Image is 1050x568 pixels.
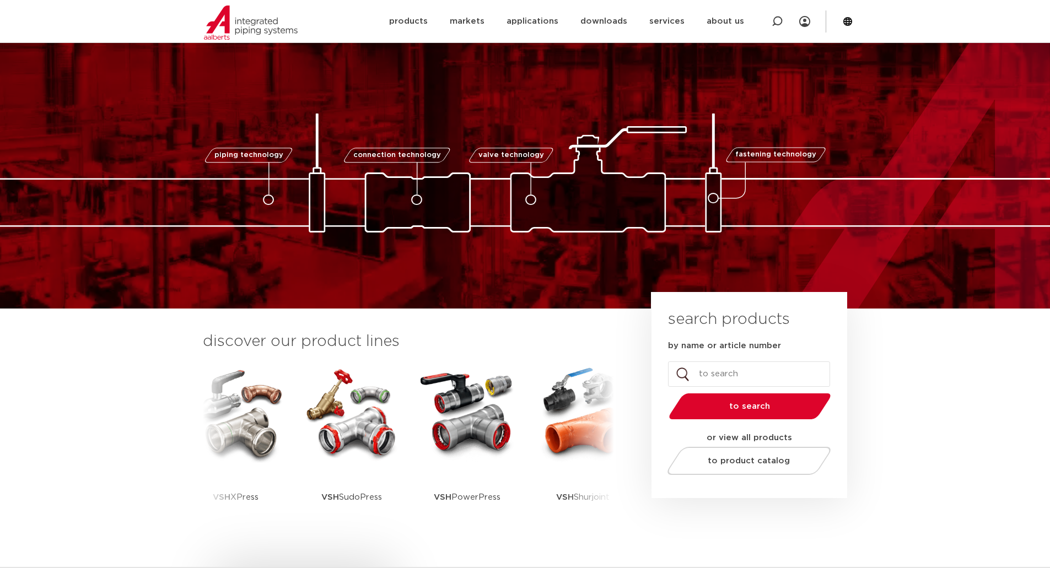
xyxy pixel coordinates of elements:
a: VSHXPress [186,364,286,532]
font: piping technology [214,152,283,159]
font: markets [450,17,484,25]
a: VSHPowerPress [418,364,517,532]
font: about us [707,17,744,25]
font: VSH [213,493,230,501]
font: or view all products [707,434,792,442]
font: SudoPress [339,493,382,501]
font: VSH [321,493,339,501]
font: VSH [556,493,574,501]
font: applications [507,17,558,25]
font: valve technology [478,152,544,159]
button: to search [664,392,835,420]
font: services [649,17,685,25]
font: to search [729,402,770,410]
font: search products [668,312,790,327]
a: VSHSudoPress [302,364,401,532]
font: fastening technology [735,152,816,159]
a: to product catalog [664,447,833,475]
font: XPress [230,493,259,501]
input: to search [668,361,830,387]
font: to product catalog [708,457,790,465]
font: connection technology [353,152,440,159]
a: VSHShurjoint [534,364,633,532]
font: VSH [434,493,451,501]
font: discover our product lines [203,334,400,349]
font: by name or article number [668,342,781,350]
font: PowerPress [451,493,500,501]
font: products [389,17,428,25]
font: downloads [580,17,627,25]
font: Shurjoint [574,493,610,501]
